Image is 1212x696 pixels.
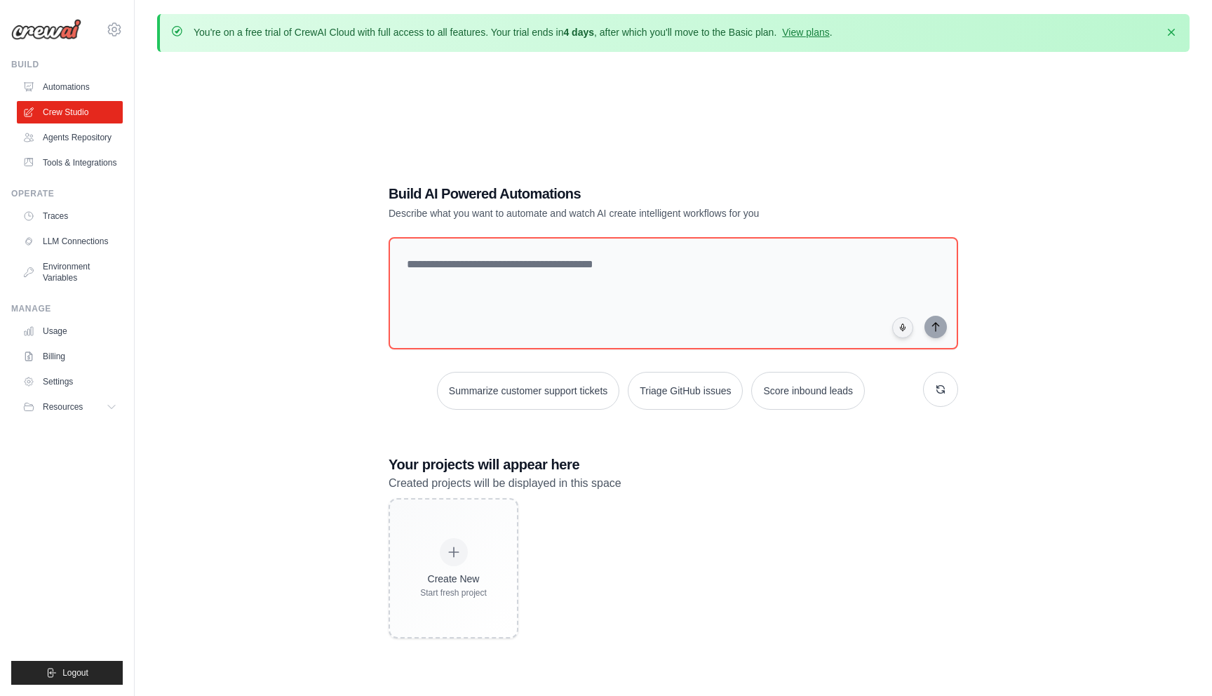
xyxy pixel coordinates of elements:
button: Get new suggestions [923,372,958,407]
a: LLM Connections [17,230,123,253]
p: You're on a free trial of CrewAI Cloud with full access to all features. Your trial ends in , aft... [194,25,833,39]
button: Resources [17,396,123,418]
div: Manage [11,303,123,314]
a: Environment Variables [17,255,123,289]
div: Build [11,59,123,70]
a: Tools & Integrations [17,152,123,174]
button: Click to speak your automation idea [892,317,913,338]
a: Usage [17,320,123,342]
p: Created projects will be displayed in this space [389,474,958,493]
a: Settings [17,370,123,393]
a: Billing [17,345,123,368]
div: Operate [11,188,123,199]
h3: Your projects will appear here [389,455,958,474]
strong: 4 days [563,27,594,38]
a: Crew Studio [17,101,123,123]
a: Traces [17,205,123,227]
div: Create New [420,572,487,586]
button: Logout [11,661,123,685]
a: View plans [782,27,829,38]
a: Automations [17,76,123,98]
p: Describe what you want to automate and watch AI create intelligent workflows for you [389,206,860,220]
button: Triage GitHub issues [628,372,743,410]
button: Score inbound leads [751,372,865,410]
h1: Build AI Powered Automations [389,184,860,203]
div: Start fresh project [420,587,487,598]
a: Agents Repository [17,126,123,149]
span: Logout [62,667,88,678]
button: Summarize customer support tickets [437,372,619,410]
img: Logo [11,19,81,40]
span: Resources [43,401,83,413]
